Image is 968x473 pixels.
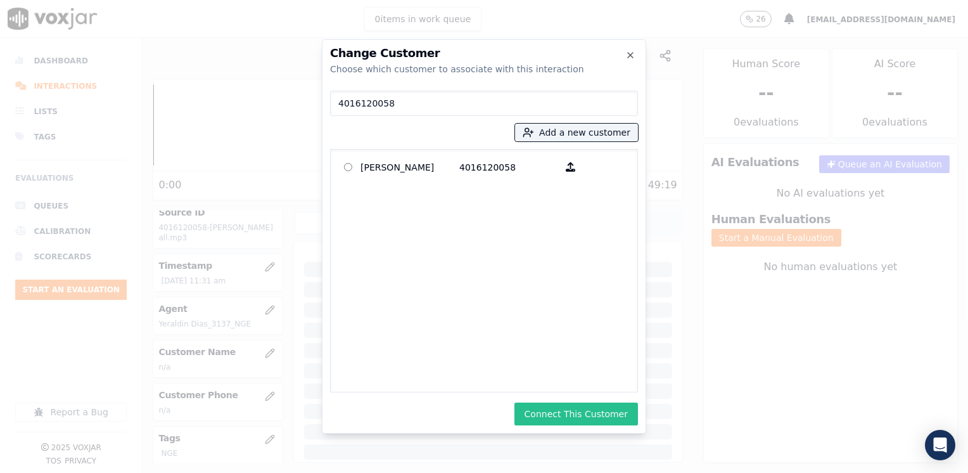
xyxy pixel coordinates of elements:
[514,403,638,425] button: Connect This Customer
[459,157,558,177] p: 4016120058
[330,91,638,116] input: Search Customers
[344,163,352,171] input: [PERSON_NAME] 4016120058
[330,63,638,75] div: Choose which customer to associate with this interaction
[558,157,583,177] button: [PERSON_NAME] 4016120058
[360,157,459,177] p: [PERSON_NAME]
[515,124,638,141] button: Add a new customer
[925,430,955,460] div: Open Intercom Messenger
[330,48,638,59] h2: Change Customer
